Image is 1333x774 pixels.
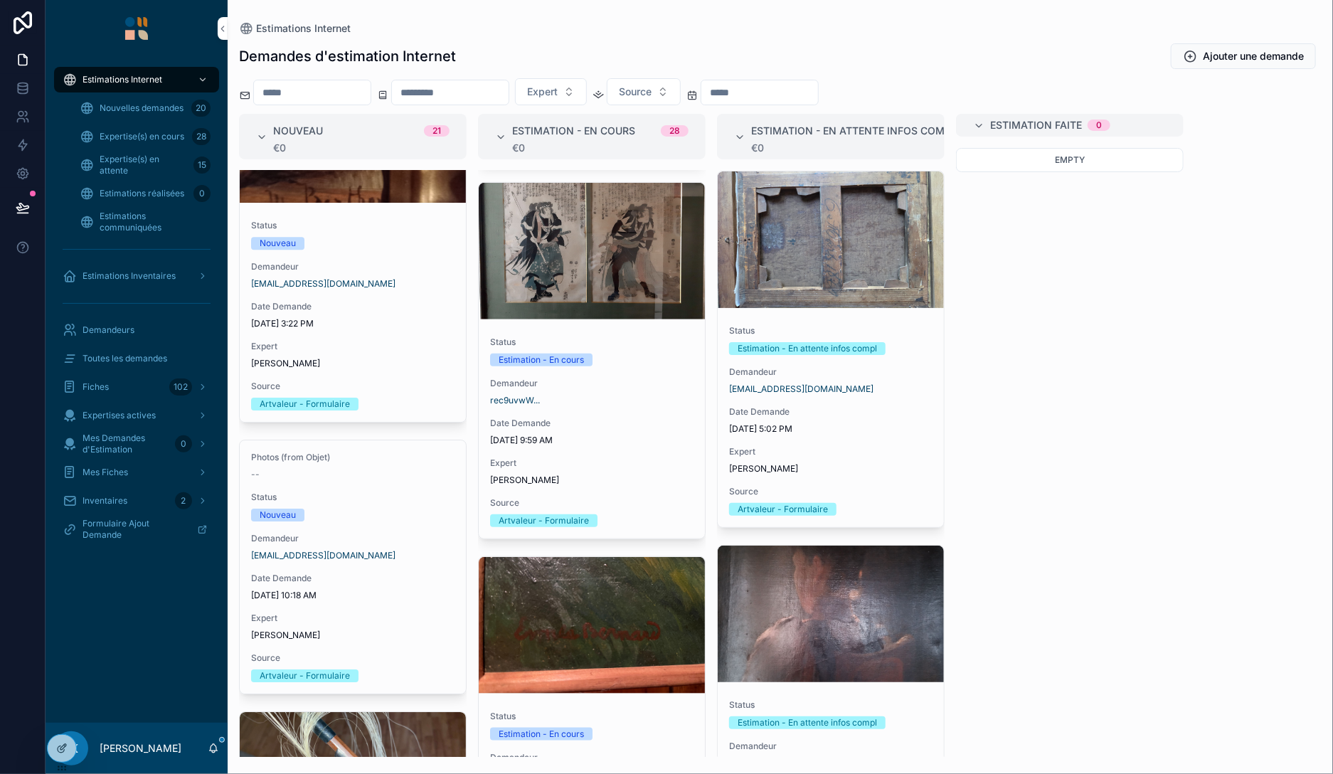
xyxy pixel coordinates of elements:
div: Estimation - En attente infos compl [738,342,877,355]
h1: Demandes d'estimation Internet [239,46,456,66]
span: Demandeur [490,378,694,389]
span: Formulaire Ajout Demande [83,518,186,541]
div: 15 [193,157,211,174]
span: Nouvelles demandes [100,102,184,114]
span: Inventaires [83,495,127,507]
a: Estimations Inventaires [54,263,219,289]
button: Select Button [607,78,681,105]
span: Demandeur [251,533,455,544]
div: IMG_9749.jpeg [479,557,705,694]
span: Status [729,699,933,711]
div: 102 [169,378,192,396]
a: Estimations réalisées0 [71,181,219,206]
span: Estimations Internet [256,21,351,36]
span: Estimation - En attente infos compl [751,124,957,138]
button: Ajouter une demande [1171,43,1316,69]
span: Estimations réalisées [100,188,184,199]
span: rec9uvwW... [490,395,540,406]
span: Expert [251,613,455,624]
span: Ajouter une demande [1203,49,1304,63]
span: Estimations communiquées [100,211,205,233]
span: Status [729,325,933,336]
div: Nouveau [260,237,296,250]
div: scrollable content [46,57,228,561]
a: Mes Demandes d'Estimation0 [54,431,219,457]
img: App logo [125,17,148,40]
a: [EMAIL_ADDRESS][DOMAIN_NAME] [251,278,395,290]
div: 28 [669,125,680,137]
span: Date Demande [490,418,694,429]
span: Expertise(s) en attente [100,154,188,176]
a: [EMAIL_ADDRESS][DOMAIN_NAME] [251,550,395,561]
span: Source [619,85,652,99]
div: 20250918_171512.jpg [718,171,944,308]
span: Source [251,652,455,664]
span: [DATE] 3:22 PM [251,318,455,329]
span: Status [251,220,455,231]
div: Artvaleur - Formulaire [260,398,350,410]
span: Fiches [83,381,109,393]
div: Estimation - En attente infos compl [738,716,877,729]
span: Mes Fiches [83,467,128,478]
div: 20 [191,100,211,117]
a: Estimations Internet [239,21,351,36]
span: Demandeur [490,752,694,763]
span: Date Demande [251,573,455,584]
p: [PERSON_NAME] [100,741,181,756]
span: Demandeur [729,741,933,752]
span: Demandeurs [83,324,134,336]
div: Nouveau [260,509,296,521]
div: €0 [512,142,689,154]
div: 0 [1096,120,1102,131]
a: Expertise(s) en attente15 [71,152,219,178]
span: Expert [527,85,558,99]
div: Artvaleur - Formulaire [499,514,589,527]
a: StatusEstimation - En coursDemandeurrec9uvwW...Date Demande[DATE] 9:59 AMExpert[PERSON_NAME]Sourc... [478,182,706,539]
a: Expertises actives [54,403,219,428]
div: 0 [193,185,211,202]
span: Expert [490,457,694,469]
div: €0 [751,142,945,154]
a: StatusNouveauDemandeur[EMAIL_ADDRESS][DOMAIN_NAME]Date Demande[DATE] 3:22 PMExpert[PERSON_NAME]So... [239,65,467,423]
span: [PERSON_NAME] [490,475,559,486]
div: Estimation - En cours [499,354,584,366]
span: Date Demande [251,301,455,312]
span: [DATE] 10:18 AM [251,590,455,601]
a: Demandeurs [54,317,219,343]
span: Source [729,486,933,497]
a: StatusEstimation - En attente infos complDemandeur[EMAIL_ADDRESS][DOMAIN_NAME]Date Demande[DATE] ... [717,171,945,528]
span: Estimations Internet [83,74,162,85]
a: [EMAIL_ADDRESS][DOMAIN_NAME] [729,383,873,395]
span: Toutes les demandes [83,353,167,364]
span: Nouveau [273,124,323,138]
span: Source [490,497,694,509]
span: Empty [1055,154,1085,165]
span: Photos (from Objet) [251,452,455,463]
span: Expert [729,446,933,457]
div: 20251006_092728.jpg [479,183,705,319]
div: Artvaleur - Formulaire [260,669,350,682]
a: Estimations Internet [54,67,219,92]
span: Estimation faite [990,118,1082,132]
span: Estimations Inventaires [83,270,176,282]
div: 28 [192,128,211,145]
a: Expertise(s) en cours28 [71,124,219,149]
span: [DATE] 9:59 AM [490,435,694,446]
button: Select Button [515,78,587,105]
a: Photos (from Objet)--StatusNouveauDemandeur[EMAIL_ADDRESS][DOMAIN_NAME]Date Demande[DATE] 10:18 A... [239,440,467,694]
span: Mes Demandes d'Estimation [83,433,169,455]
a: Mes Fiches [54,460,219,485]
a: Fiches102 [54,374,219,400]
a: Estimations communiquées [71,209,219,235]
div: Artvaleur - Formulaire [738,503,828,516]
span: Status [490,336,694,348]
span: Expertises actives [83,410,156,421]
span: Demandeur [251,261,455,272]
div: 0 [175,435,192,452]
span: [PERSON_NAME] [251,358,320,369]
span: Date Demande [729,406,933,418]
div: 21 [432,125,441,137]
